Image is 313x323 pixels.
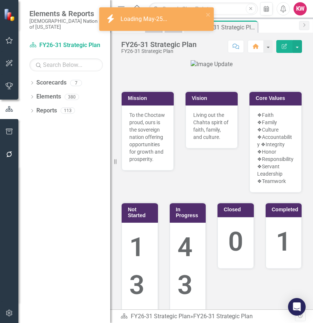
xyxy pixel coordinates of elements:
[120,15,169,24] div: Loading May-25...
[193,313,253,320] div: FY26-31 Strategic Plan
[129,112,165,162] span: To the Choctaw proud, ours is the sovereign nation offering opportunities for growth and prosperity.
[121,49,197,54] div: FY26-31 Strategic Plan
[29,9,103,18] span: Elements & Reports
[36,93,61,101] a: Elements
[121,40,197,49] div: FY26-31 Strategic Plan
[198,23,256,32] div: FY26-31 Strategic Plan
[120,312,295,321] div: »
[29,18,103,30] small: [DEMOGRAPHIC_DATA] Nation of [US_STATE]
[128,207,154,218] h3: Not Started
[224,207,250,212] h3: Closed
[288,298,306,316] div: Open Intercom Messenger
[36,79,66,87] a: Scorecards
[225,223,246,261] div: 0
[61,108,75,114] div: 113
[256,96,298,101] h3: Core Values
[65,94,79,100] div: 380
[29,41,103,50] a: FY26-31 Strategic Plan
[36,107,57,115] a: Reports
[177,229,198,304] div: 43
[128,96,170,101] h3: Mission
[131,313,190,320] a: FY26-31 Strategic Plan
[29,58,103,71] input: Search Below...
[149,3,258,15] input: Search ClearPoint...
[70,80,82,86] div: 7
[294,2,307,15] button: KW
[273,223,294,261] div: 1
[257,111,294,185] p: ❖Faith ❖Family ❖Culture ❖Accountability ❖Integrity ❖Honor ❖Responsibility ❖Servant Leadership ❖Te...
[193,112,229,140] span: Living out the Chahta spirit of faith, family, and culture.
[206,10,211,19] button: close
[176,207,202,218] h3: In Progress
[272,207,298,212] h3: Completed
[4,8,17,21] img: ClearPoint Strategy
[191,60,233,69] img: Image Update
[192,96,234,101] h3: Vision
